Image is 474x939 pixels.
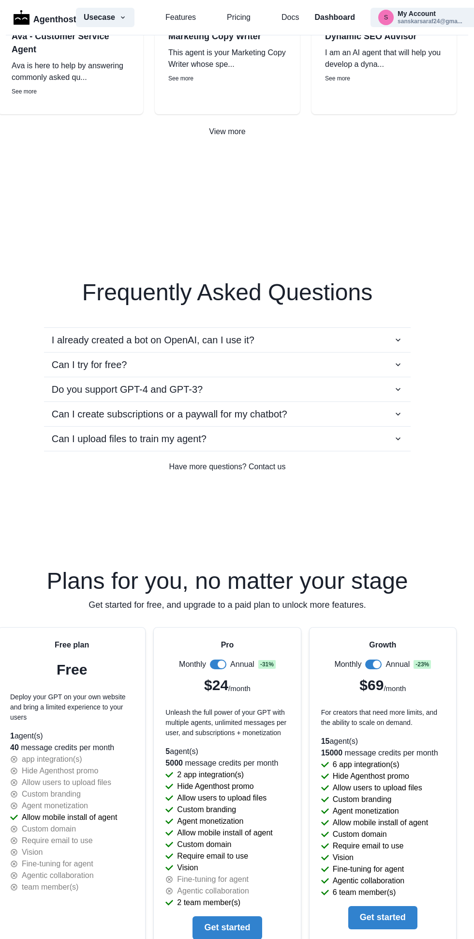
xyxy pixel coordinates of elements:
[333,863,404,875] p: Fine-tuning for agent
[334,659,361,670] p: Monthly
[177,792,267,804] p: Allow users to upload files
[22,777,111,788] p: Allow users to upload files
[177,839,231,850] p: Custom domain
[165,759,183,767] span: 5000
[333,852,354,863] p: Vision
[22,870,94,881] p: Agentic collaboration
[10,742,133,754] p: message credits per month
[52,431,207,446] p: Can I upload files to train my agent?
[22,835,93,847] p: Require email to use
[177,862,198,874] p: Vision
[177,874,249,885] p: Fine-tuning for agent
[52,333,254,347] p: I already created a bot on OpenAI, can I use it?
[325,47,443,70] p: I am an AI agent that will help you develop a dyna...
[165,708,289,738] p: Unleash the full power of your GPT with multiple agents, unlimited messages per user, and subscri...
[177,897,240,908] p: 2 team member(s)
[168,30,286,43] a: Marketing Copy Writer
[10,730,133,742] p: agent(s)
[204,674,228,696] p: $24
[177,850,248,862] p: Require email to use
[57,659,87,680] p: Free
[321,737,330,745] span: 15
[333,770,409,782] p: Hide Agenthost promo
[179,659,206,670] p: Monthly
[33,9,76,26] p: Agenthost
[10,743,19,752] span: 40
[22,754,82,765] p: app integration(s)
[10,732,15,740] span: 1
[385,659,410,670] p: Annual
[325,74,443,83] p: See more
[333,875,405,887] p: Agentic collaboration
[52,357,127,372] p: Can I try for free?
[22,812,117,823] p: Allow mobile install of agent
[333,794,392,805] p: Custom branding
[348,906,417,929] button: Get started
[227,12,251,23] a: Pricing
[359,674,384,696] p: $69
[76,8,134,27] button: Usecase
[333,887,396,898] p: 6 team member(s)
[165,757,289,769] p: message credits per month
[369,639,396,651] p: Growth
[177,816,243,827] p: Agent monetization
[22,800,88,812] p: Agent monetization
[22,858,93,870] p: Fine-tuning for agent
[14,9,60,26] a: LogoAgenthost
[165,12,196,23] a: Features
[10,692,133,723] p: Deploy your GPT on your own website and bring a limited experience to your users
[44,402,411,426] button: Can I create subscriptions or a paywall for my chatbot?
[14,10,30,25] img: Logo
[177,781,253,792] p: Hide Agenthost promo
[384,683,406,694] p: /month
[52,407,287,421] p: Can I create subscriptions or a paywall for my chatbot?
[22,788,81,800] p: Custom branding
[22,823,76,835] p: Custom domain
[258,660,276,669] span: - 31 %
[333,805,399,817] p: Agent monetization
[52,382,203,397] p: Do you support GPT-4 and GPT-3?
[44,328,411,352] button: I already created a bot on OpenAI, can I use it?
[333,840,404,852] p: Require email to use
[281,12,299,23] a: Docs
[22,765,98,777] p: Hide Agenthost promo
[12,87,130,96] p: See more
[177,827,272,839] p: Allow mobile install of agent
[177,885,249,897] p: Agentic collaboration
[221,639,234,651] p: Pro
[230,659,254,670] p: Annual
[44,353,411,377] button: Can I try for free?
[321,747,444,759] p: message credits per month
[55,639,89,651] p: Free plan
[321,736,444,747] p: agent(s)
[177,769,244,781] p: 2 app integration(s)
[12,30,130,56] a: Ava - Customer Service Agent
[165,747,170,755] span: 5
[44,427,411,451] button: Can I upload files to train my agent?
[414,660,431,669] span: - 23 %
[314,12,355,23] a: Dashboard
[177,804,236,816] p: Custom branding
[321,749,343,757] span: 15000
[333,817,428,829] p: Allow mobile install of agent
[44,377,411,401] button: Do you support GPT-4 and GPT-3?
[228,683,251,694] p: /month
[168,74,286,83] p: See more
[22,881,78,893] p: team member(s)
[12,60,130,83] p: Ava is here to help by answering commonly asked qu...
[333,782,422,794] p: Allow users to upload files
[321,708,444,728] p: For creators that need more limits, and the ability to scale on demand.
[333,759,400,770] p: 6 app integration(s)
[165,746,289,757] p: agent(s)
[325,30,443,43] a: Dynamic SEO Advisor
[333,829,387,840] p: Custom domain
[22,847,43,858] p: Vision
[168,47,286,70] p: This agent is your Marketing Copy Writer whose spe...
